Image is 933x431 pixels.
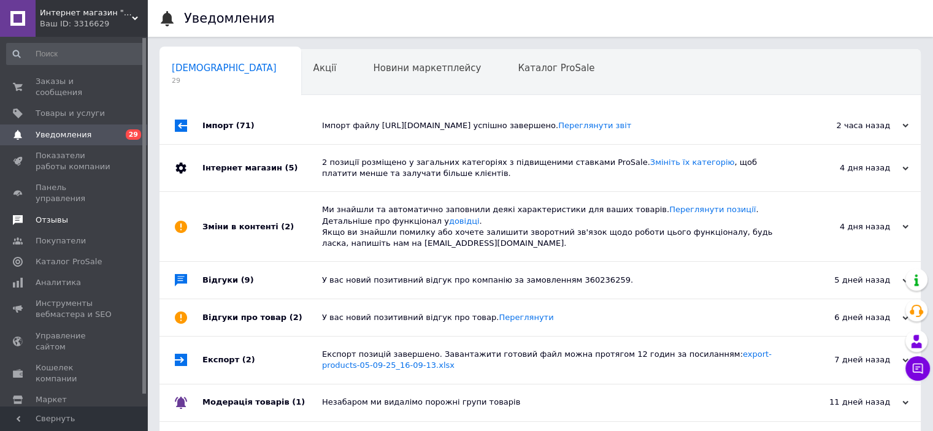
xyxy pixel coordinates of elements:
span: (9) [241,275,254,284]
div: Відгуки [202,262,322,299]
span: Кошелек компании [36,362,113,384]
span: (2) [290,313,302,322]
div: У вас новий позитивний відгук про компанію за замовленням 360236259. [322,275,786,286]
a: довідці [449,216,480,226]
div: Імпорт файлу [URL][DOMAIN_NAME] успішно завершено. [322,120,786,131]
div: Зміни в контенті [202,192,322,261]
span: Акції [313,63,337,74]
span: Управление сайтом [36,330,113,353]
div: Експорт позицій завершено. Завантажити готовий файл можна протягом 12 годин за посиланням: [322,349,786,371]
div: 5 дней назад [786,275,908,286]
span: (71) [236,121,255,130]
span: 29 [172,76,277,85]
div: 6 дней назад [786,312,908,323]
span: Маркет [36,394,67,405]
span: Уведомления [36,129,91,140]
span: Каталог ProSale [36,256,102,267]
div: У вас новий позитивний відгук про товар. [322,312,786,323]
div: 2 позиції розміщено у загальних категоріях з підвищеними ставками ProSale. , щоб платити менше та... [322,157,786,179]
span: Новини маркетплейсу [373,63,481,74]
span: [DEMOGRAPHIC_DATA] [172,63,277,74]
span: Отзывы [36,215,68,226]
a: Переглянути [499,313,553,322]
div: Ми знайшли та автоматично заповнили деякі характеристики для ваших товарів. . Детальніше про функ... [322,204,786,249]
div: 7 дней назад [786,354,908,365]
a: export-products-05-09-25_16-09-13.xlsx [322,349,772,370]
div: 2 часа назад [786,120,908,131]
input: Поиск [6,43,145,65]
span: Каталог ProSale [518,63,594,74]
span: Товары и услуги [36,108,105,119]
button: Чат с покупателем [905,356,930,381]
div: 11 дней назад [786,397,908,408]
span: (2) [281,222,294,231]
span: (1) [292,397,305,406]
div: Імпорт [202,107,322,144]
span: Интернет магазин "Swertmag" [40,7,132,18]
span: (2) [242,355,255,364]
div: Експорт [202,337,322,383]
span: Инструменты вебмастера и SEO [36,298,113,320]
div: Інтернет магазин [202,145,322,191]
span: Заказы и сообщения [36,76,113,98]
span: Показатели работы компании [36,150,113,172]
span: 29 [126,129,141,140]
a: Переглянути звіт [558,121,631,130]
span: Аналитика [36,277,81,288]
span: Покупатели [36,235,86,246]
span: (5) [285,163,298,172]
div: Модерація товарів [202,384,322,421]
div: 4 дня назад [786,221,908,232]
span: Панель управления [36,182,113,204]
a: Змініть їх категорію [650,158,735,167]
a: Переглянути позиції [669,205,756,214]
div: 4 дня назад [786,162,908,174]
div: Відгуки про товар [202,299,322,336]
h1: Уведомления [184,11,275,26]
div: Незабаром ми видалімо порожні групи товарів [322,397,786,408]
div: Ваш ID: 3316629 [40,18,147,29]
